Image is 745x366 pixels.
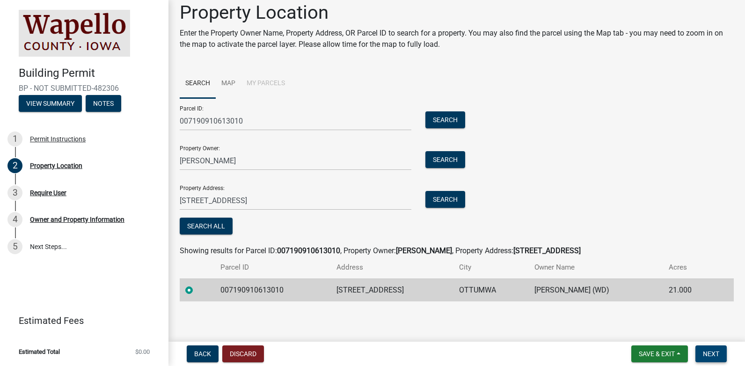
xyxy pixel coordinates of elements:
[277,246,340,255] strong: 007190910613010
[7,212,22,227] div: 4
[7,185,22,200] div: 3
[529,256,663,278] th: Owner Name
[7,239,22,254] div: 5
[215,256,331,278] th: Parcel ID
[529,278,663,301] td: [PERSON_NAME] (WD)
[180,28,734,50] p: Enter the Property Owner Name, Property Address, OR Parcel ID to search for a property. You may a...
[425,111,465,128] button: Search
[453,256,529,278] th: City
[180,69,216,99] a: Search
[396,246,452,255] strong: [PERSON_NAME]
[663,256,716,278] th: Acres
[215,278,331,301] td: 007190910613010
[453,278,529,301] td: OTTUMWA
[19,10,130,57] img: Wapello County, Iowa
[639,350,675,358] span: Save & Exit
[19,349,60,355] span: Estimated Total
[7,311,153,330] a: Estimated Fees
[425,151,465,168] button: Search
[19,95,82,112] button: View Summary
[86,100,121,108] wm-modal-confirm: Notes
[19,66,161,80] h4: Building Permit
[194,350,211,358] span: Back
[703,350,719,358] span: Next
[216,69,241,99] a: Map
[30,162,82,169] div: Property Location
[7,158,22,173] div: 2
[135,349,150,355] span: $0.00
[663,278,716,301] td: 21.000
[19,100,82,108] wm-modal-confirm: Summary
[7,132,22,146] div: 1
[180,1,734,24] h1: Property Location
[695,345,727,362] button: Next
[180,218,233,234] button: Search All
[30,136,86,142] div: Permit Instructions
[86,95,121,112] button: Notes
[30,190,66,196] div: Require User
[19,84,150,93] span: BP - NOT SUBMITTED-482306
[180,245,734,256] div: Showing results for Parcel ID: , Property Owner: , Property Address:
[187,345,219,362] button: Back
[631,345,688,362] button: Save & Exit
[222,345,264,362] button: Discard
[30,216,124,223] div: Owner and Property Information
[331,278,453,301] td: [STREET_ADDRESS]
[331,256,453,278] th: Address
[425,191,465,208] button: Search
[513,246,581,255] strong: [STREET_ADDRESS]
